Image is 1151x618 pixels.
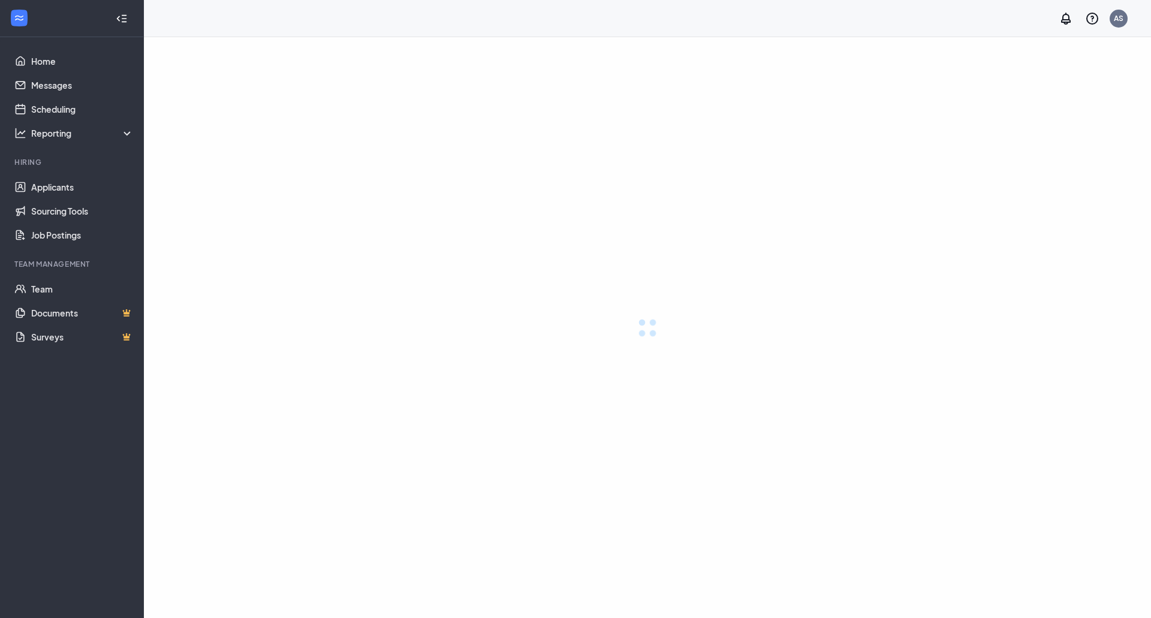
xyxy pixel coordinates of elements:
[14,157,131,167] div: Hiring
[31,223,134,247] a: Job Postings
[14,259,131,269] div: Team Management
[31,175,134,199] a: Applicants
[31,49,134,73] a: Home
[31,127,134,139] div: Reporting
[13,12,25,24] svg: WorkstreamLogo
[116,13,128,25] svg: Collapse
[31,97,134,121] a: Scheduling
[1059,11,1073,26] svg: Notifications
[31,301,134,325] a: DocumentsCrown
[14,127,26,139] svg: Analysis
[31,277,134,301] a: Team
[31,73,134,97] a: Messages
[1085,11,1099,26] svg: QuestionInfo
[1114,13,1123,23] div: AS
[31,199,134,223] a: Sourcing Tools
[31,325,134,349] a: SurveysCrown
